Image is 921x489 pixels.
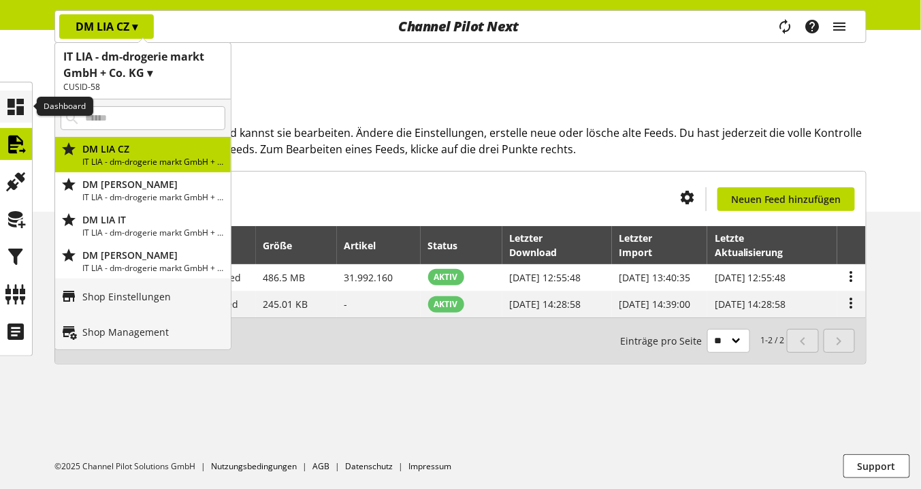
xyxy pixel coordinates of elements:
[619,271,691,284] span: [DATE] 13:40:35
[82,156,225,168] p: IT LIA - dm-drogerie markt GmbH + Co. KG
[132,19,138,34] span: ▾
[620,329,785,353] small: 1-2 / 2
[82,142,225,156] p: DM LIA CZ
[54,10,867,43] nav: main navigation
[715,231,810,259] div: Letzte Aktualisierung
[312,460,329,472] a: AGB
[344,238,390,253] div: Artikel
[620,334,707,348] span: Einträge pro Seite
[344,271,393,284] span: 31.992.160
[408,460,451,472] a: Impressum
[717,187,855,211] a: Neuen Feed hinzufügen
[263,238,306,253] div: Größe
[731,192,841,206] span: Neuen Feed hinzufügen
[54,460,211,473] li: ©2025 Channel Pilot Solutions GmbH
[55,279,231,314] a: Shop Einstellungen
[263,271,306,284] span: 486.5 MB
[619,231,683,259] div: Letzter Import
[344,298,348,311] span: -
[434,298,458,311] span: AKTIV
[37,97,93,116] div: Dashboard
[510,231,587,259] div: Letzter Download
[76,18,138,35] p: DM LIA CZ
[76,125,867,157] h2: Hier siehst Du Deine Feeds und kannst sie bearbeiten. Ändere die Einstellungen, erstelle neue ode...
[619,298,691,311] span: [DATE] 14:39:00
[434,271,458,283] span: AKTIV
[858,459,896,473] span: Support
[510,298,581,311] span: [DATE] 14:28:58
[82,227,225,239] p: IT LIA - dm-drogerie markt GmbH + Co. KG
[82,177,225,191] p: DM LIA HU
[55,314,231,349] a: Shop Management
[63,48,223,81] h1: IT LIA - dm-drogerie markt GmbH + Co. KG ▾
[211,460,297,472] a: Nutzungsbedingungen
[82,191,225,204] p: IT LIA - dm-drogerie markt GmbH + Co. KG
[82,325,169,339] p: Shop Management
[715,271,786,284] span: [DATE] 12:55:48
[82,289,171,304] p: Shop Einstellungen
[345,460,393,472] a: Datenschutz
[263,298,308,311] span: 245.01 KB
[510,271,581,284] span: [DATE] 12:55:48
[82,212,225,227] p: DM LIA IT
[843,454,910,478] button: Support
[82,248,225,262] p: DM LIA RO
[428,238,472,253] div: Status
[82,262,225,274] p: IT LIA - dm-drogerie markt GmbH + Co. KG
[715,298,786,311] span: [DATE] 14:28:58
[63,81,223,93] h2: CUSID-58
